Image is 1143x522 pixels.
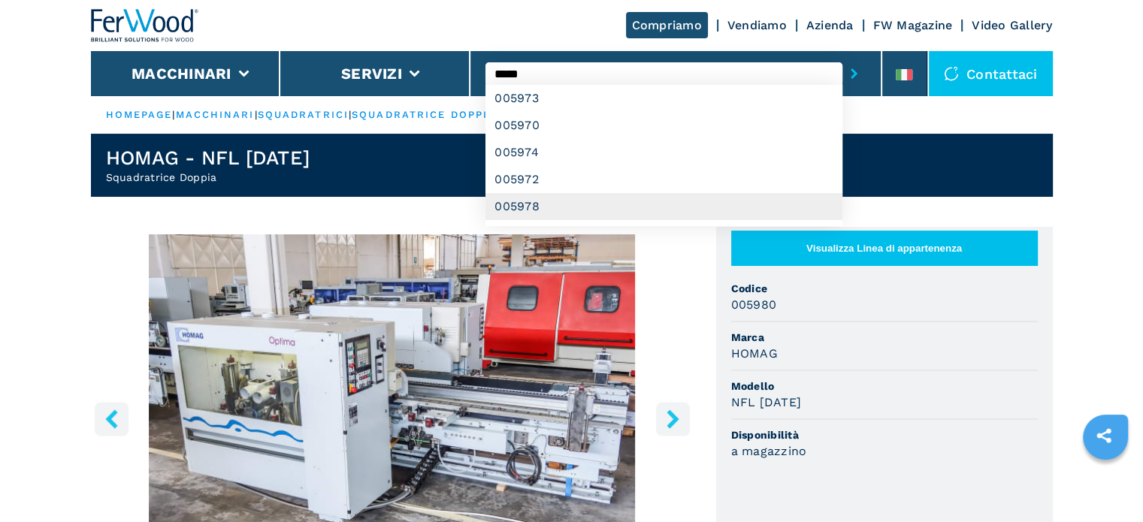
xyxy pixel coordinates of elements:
a: HOMEPAGE [106,109,173,120]
button: left-button [95,402,129,436]
button: Macchinari [132,65,231,83]
img: Contattaci [944,66,959,81]
a: Video Gallery [972,18,1052,32]
h2: Squadratrice Doppia [106,170,310,185]
button: submit-button [842,56,866,91]
span: Modello [731,379,1038,394]
a: Vendiamo [727,18,787,32]
img: Ferwood [91,9,199,42]
a: Compriamo [626,12,708,38]
h1: HOMAG - NFL [DATE] [106,146,310,170]
span: | [172,109,175,120]
button: right-button [656,402,690,436]
div: 005973 [485,85,842,112]
button: Visualizza Linea di appartenenza [731,231,1038,266]
a: macchinari [176,109,255,120]
div: 005974 [485,139,842,166]
span: Marca [731,330,1038,345]
div: 005978 [485,193,842,220]
h3: HOMAG [731,345,778,362]
div: Contattaci [929,51,1053,96]
button: Servizi [341,65,402,83]
iframe: Chat [1079,454,1132,511]
a: squadratrici [258,109,349,120]
h3: a magazzino [731,442,807,460]
a: FW Magazine [873,18,953,32]
div: 005972 [485,166,842,193]
a: Azienda [806,18,854,32]
div: 005970 [485,112,842,139]
span: | [349,109,352,120]
span: Disponibilità [731,427,1038,442]
h3: 005980 [731,296,777,313]
h3: NFL [DATE] [731,394,802,411]
span: | [255,109,258,120]
span: Codice [731,281,1038,296]
a: squadratrice doppia [352,109,496,120]
a: sharethis [1085,417,1123,454]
